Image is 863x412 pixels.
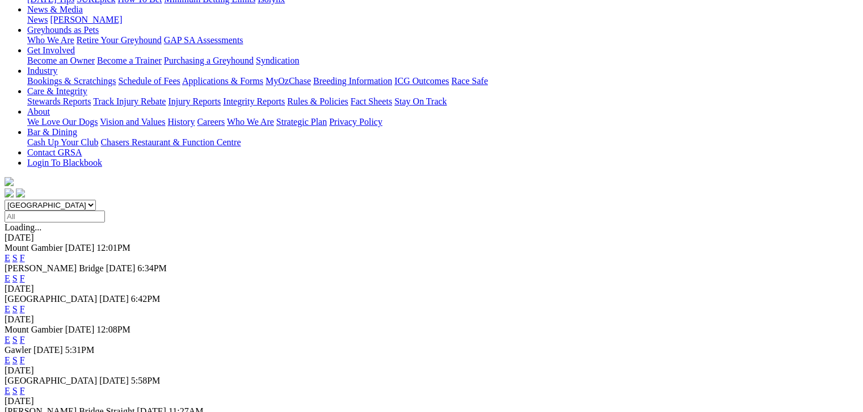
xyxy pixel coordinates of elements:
[20,274,25,283] a: F
[5,325,63,334] span: Mount Gambier
[5,335,10,344] a: E
[27,76,116,86] a: Bookings & Scratchings
[168,96,221,106] a: Injury Reports
[5,314,858,325] div: [DATE]
[227,117,274,127] a: Who We Are
[394,96,447,106] a: Stay On Track
[99,376,129,385] span: [DATE]
[20,355,25,365] a: F
[106,263,136,273] span: [DATE]
[5,345,31,355] span: Gawler
[65,325,95,334] span: [DATE]
[20,386,25,396] a: F
[27,117,858,127] div: About
[5,274,10,283] a: E
[5,304,10,314] a: E
[5,188,14,197] img: facebook.svg
[5,243,63,253] span: Mount Gambier
[197,117,225,127] a: Careers
[99,294,129,304] span: [DATE]
[20,335,25,344] a: F
[50,15,122,24] a: [PERSON_NAME]
[65,243,95,253] span: [DATE]
[27,45,75,55] a: Get Involved
[5,294,97,304] span: [GEOGRAPHIC_DATA]
[77,35,162,45] a: Retire Your Greyhound
[96,325,130,334] span: 12:08PM
[27,148,82,157] a: Contact GRSA
[329,117,382,127] a: Privacy Policy
[27,96,91,106] a: Stewards Reports
[223,96,285,106] a: Integrity Reports
[5,211,105,222] input: Select date
[5,233,858,243] div: [DATE]
[164,56,254,65] a: Purchasing a Greyhound
[5,365,858,376] div: [DATE]
[97,56,162,65] a: Become a Trainer
[276,117,327,127] a: Strategic Plan
[65,345,95,355] span: 5:31PM
[27,15,858,25] div: News & Media
[5,376,97,385] span: [GEOGRAPHIC_DATA]
[266,76,311,86] a: MyOzChase
[12,253,18,263] a: S
[27,25,99,35] a: Greyhounds as Pets
[27,35,858,45] div: Greyhounds as Pets
[167,117,195,127] a: History
[27,117,98,127] a: We Love Our Dogs
[20,253,25,263] a: F
[27,56,95,65] a: Become an Owner
[27,107,50,116] a: About
[5,386,10,396] a: E
[20,304,25,314] a: F
[131,294,161,304] span: 6:42PM
[5,263,104,273] span: [PERSON_NAME] Bridge
[27,127,77,137] a: Bar & Dining
[27,137,98,147] a: Cash Up Your Club
[351,96,392,106] a: Fact Sheets
[12,335,18,344] a: S
[93,96,166,106] a: Track Injury Rebate
[100,117,165,127] a: Vision and Values
[27,66,57,75] a: Industry
[27,86,87,96] a: Care & Integrity
[16,188,25,197] img: twitter.svg
[100,137,241,147] a: Chasers Restaurant & Function Centre
[33,345,63,355] span: [DATE]
[5,253,10,263] a: E
[256,56,299,65] a: Syndication
[131,376,161,385] span: 5:58PM
[27,15,48,24] a: News
[27,56,858,66] div: Get Involved
[27,76,858,86] div: Industry
[118,76,180,86] a: Schedule of Fees
[451,76,487,86] a: Race Safe
[5,284,858,294] div: [DATE]
[394,76,449,86] a: ICG Outcomes
[313,76,392,86] a: Breeding Information
[96,243,130,253] span: 12:01PM
[27,158,102,167] a: Login To Blackbook
[287,96,348,106] a: Rules & Policies
[27,137,858,148] div: Bar & Dining
[164,35,243,45] a: GAP SA Assessments
[27,35,74,45] a: Who We Are
[12,386,18,396] a: S
[5,222,41,232] span: Loading...
[5,396,858,406] div: [DATE]
[182,76,263,86] a: Applications & Forms
[27,96,858,107] div: Care & Integrity
[12,274,18,283] a: S
[12,304,18,314] a: S
[137,263,167,273] span: 6:34PM
[5,355,10,365] a: E
[12,355,18,365] a: S
[27,5,83,14] a: News & Media
[5,177,14,186] img: logo-grsa-white.png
